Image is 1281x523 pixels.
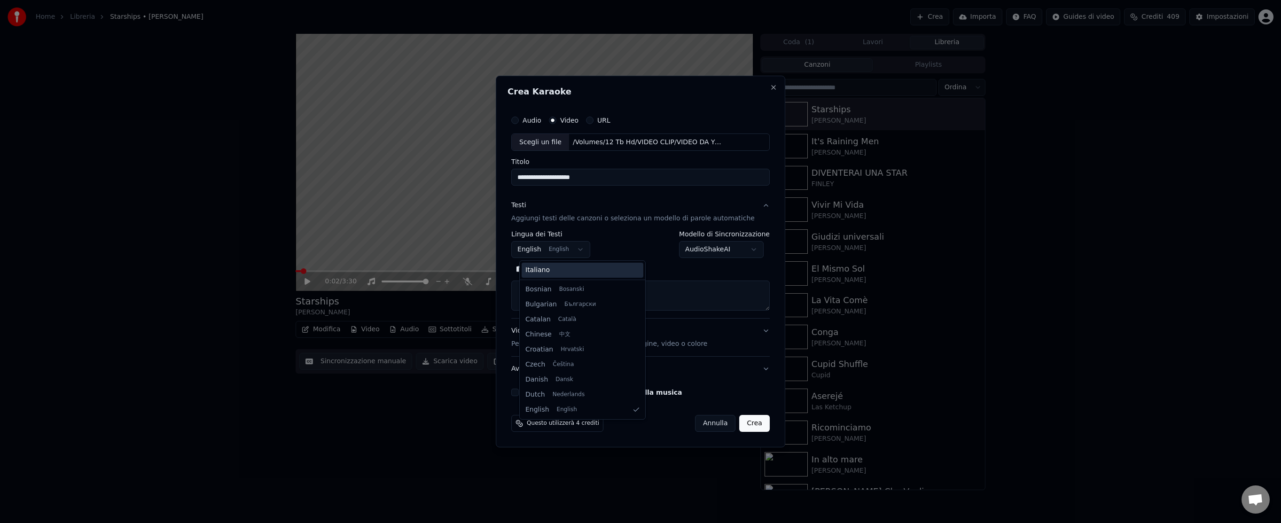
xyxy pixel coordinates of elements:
[525,265,550,275] span: Italiano
[525,390,545,399] span: Dutch
[525,360,545,369] span: Czech
[525,375,548,384] span: Danish
[561,346,584,353] span: Hrvatski
[559,331,570,338] span: 中文
[525,405,549,414] span: English
[525,300,557,309] span: Bulgarian
[525,315,551,324] span: Catalan
[555,376,573,383] span: Dansk
[559,286,584,293] span: Bosanski
[553,361,574,368] span: Čeština
[525,330,552,339] span: Chinese
[558,316,576,323] span: Català
[525,345,553,354] span: Croatian
[557,406,577,414] span: English
[525,285,552,294] span: Bosnian
[564,301,596,308] span: Български
[553,391,585,398] span: Nederlands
